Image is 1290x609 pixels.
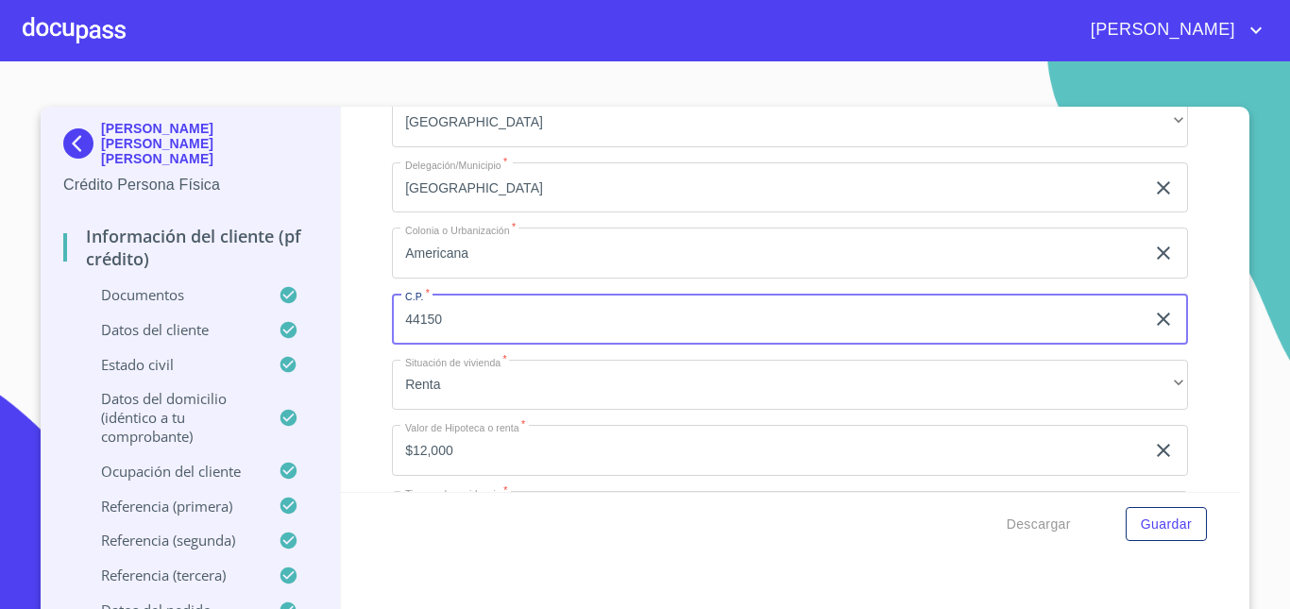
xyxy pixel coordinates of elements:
[1077,15,1245,45] span: [PERSON_NAME]
[1126,507,1207,542] button: Guardar
[63,389,279,446] p: Datos del domicilio (idéntico a tu comprobante)
[1141,513,1192,536] span: Guardar
[392,491,1188,542] div: 3 años
[63,320,279,339] p: Datos del cliente
[1152,177,1175,199] button: clear input
[63,225,317,270] p: Información del cliente (PF crédito)
[63,566,279,584] p: Referencia (tercera)
[63,355,279,374] p: Estado Civil
[999,507,1078,542] button: Descargar
[1077,15,1267,45] button: account of current user
[101,121,317,166] p: [PERSON_NAME] [PERSON_NAME] [PERSON_NAME]
[63,128,101,159] img: Docupass spot blue
[1007,513,1071,536] span: Descargar
[392,96,1188,147] div: [GEOGRAPHIC_DATA]
[63,531,279,550] p: Referencia (segunda)
[1152,439,1175,462] button: clear input
[63,285,279,304] p: Documentos
[1152,242,1175,264] button: clear input
[63,121,317,174] div: [PERSON_NAME] [PERSON_NAME] [PERSON_NAME]
[63,174,317,196] p: Crédito Persona Física
[392,360,1188,411] div: Renta
[1152,308,1175,330] button: clear input
[63,497,279,516] p: Referencia (primera)
[63,462,279,481] p: Ocupación del Cliente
